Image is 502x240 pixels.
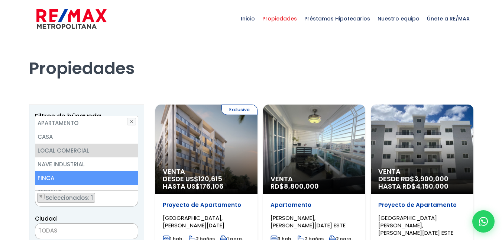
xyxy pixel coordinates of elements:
[35,191,39,207] textarea: Search
[416,182,448,191] span: 4,150,000
[37,193,95,203] li: LOCAL COMERCIAL
[378,201,466,209] p: Proyecto de Apartamento
[35,225,138,236] span: TODAS
[284,182,319,191] span: 8,800,000
[423,7,473,30] span: Únete a RE/MAX
[163,214,224,229] span: [GEOGRAPHIC_DATA], [PERSON_NAME][DATE]
[35,112,138,120] h2: Filtros de búsqueda
[45,194,95,202] span: Seleccionados: 1
[237,7,259,30] span: Inicio
[39,193,43,200] span: ×
[271,201,358,209] p: Apartamento
[163,168,250,175] span: Venta
[414,174,448,183] span: 3,900,000
[163,175,250,190] span: DESDE US$
[301,7,374,30] span: Préstamos Hipotecarios
[35,171,138,185] li: FINCA
[127,118,136,125] button: ✕
[163,183,250,190] span: HASTA US$
[35,215,57,223] span: Ciudad
[378,214,453,237] span: [GEOGRAPHIC_DATA][PERSON_NAME], [PERSON_NAME][DATE] ESTE
[38,227,57,234] span: TODAS
[200,182,224,191] span: 176,106
[271,182,319,191] span: RD$
[35,157,138,171] li: NAVE INDUSTRIAL
[36,8,107,30] img: remax-metropolitana-logo
[374,7,423,30] span: Nuestro equipo
[163,201,250,209] p: Proyecto de Apartamento
[38,193,45,200] button: Remove item
[35,185,138,199] li: TERRENO
[35,144,138,157] li: LOCAL COMERCIAL
[378,168,466,175] span: Venta
[378,175,466,190] span: DESDE RD$
[35,130,138,144] li: CASA
[198,174,222,183] span: 120,615
[130,193,134,200] button: Remove all items
[271,214,346,229] span: [PERSON_NAME], [PERSON_NAME][DATE] ESTE
[130,193,134,200] span: ×
[29,38,473,79] h1: Propiedades
[35,223,138,239] span: TODAS
[35,116,138,130] li: APARTAMENTO
[259,7,301,30] span: Propiedades
[221,105,258,115] span: Exclusiva
[378,183,466,190] span: HASTA RD$
[271,175,358,183] span: Venta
